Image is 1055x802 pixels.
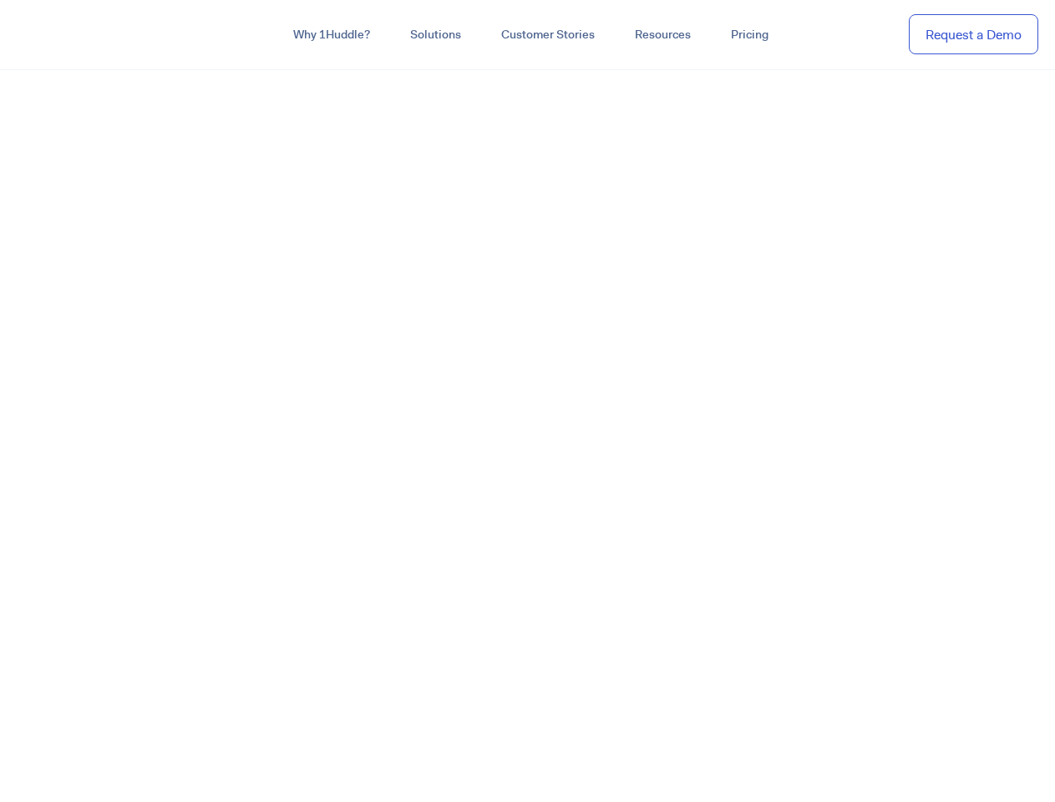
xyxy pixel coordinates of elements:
a: Solutions [390,20,481,50]
a: Resources [615,20,711,50]
a: Request a Demo [909,14,1038,55]
a: Why 1Huddle? [273,20,390,50]
a: Customer Stories [481,20,615,50]
img: ... [17,18,136,50]
a: Pricing [711,20,789,50]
